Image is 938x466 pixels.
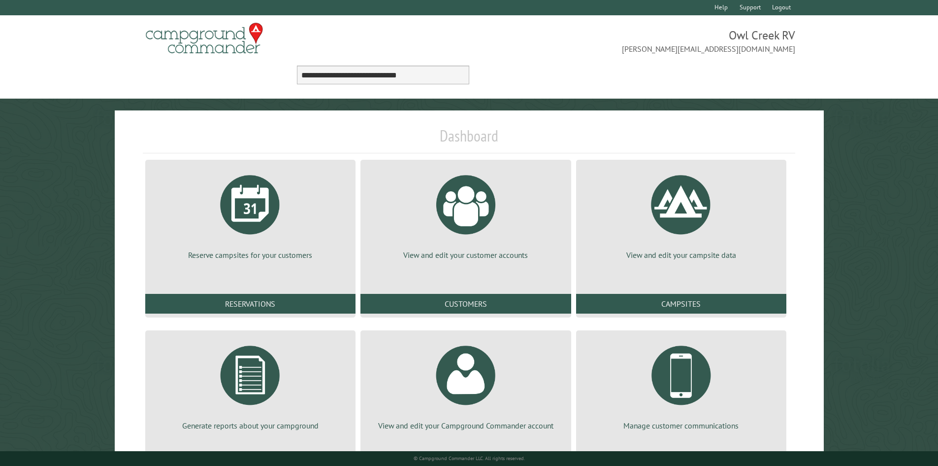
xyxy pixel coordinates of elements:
p: Generate reports about your campground [157,420,344,431]
a: Manage customer communications [588,338,775,431]
a: Reservations [145,294,356,314]
a: Customers [360,294,571,314]
p: Reserve campsites for your customers [157,250,344,260]
small: © Campground Commander LLC. All rights reserved. [414,455,525,462]
a: Generate reports about your campground [157,338,344,431]
h1: Dashboard [143,126,796,153]
a: Campsites [576,294,786,314]
a: View and edit your Campground Commander account [372,338,559,431]
a: Reserve campsites for your customers [157,168,344,260]
p: View and edit your campsite data [588,250,775,260]
span: Owl Creek RV [PERSON_NAME][EMAIL_ADDRESS][DOMAIN_NAME] [469,27,796,55]
a: View and edit your customer accounts [372,168,559,260]
p: View and edit your customer accounts [372,250,559,260]
p: Manage customer communications [588,420,775,431]
a: View and edit your campsite data [588,168,775,260]
img: Campground Commander [143,19,266,58]
p: View and edit your Campground Commander account [372,420,559,431]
